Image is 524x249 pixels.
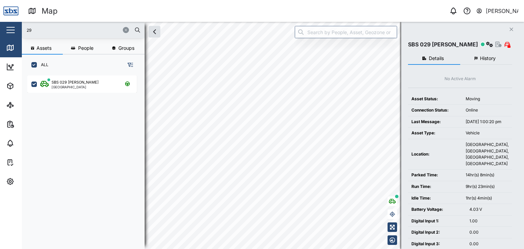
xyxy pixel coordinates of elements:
div: Battery Voltage: [411,206,463,213]
div: Map [18,44,33,52]
div: [GEOGRAPHIC_DATA], [GEOGRAPHIC_DATA], [GEOGRAPHIC_DATA], [GEOGRAPHIC_DATA] [466,142,509,167]
div: Assets [18,82,39,90]
div: Vehicle [466,130,509,136]
div: 1.00 [469,218,509,224]
div: Tasks [18,159,37,166]
div: Asset Type: [411,130,459,136]
canvas: Map [22,22,524,249]
label: ALL [37,62,48,68]
input: Search by People, Asset, Geozone or Place [295,26,397,38]
div: No Active Alarm [445,76,476,82]
div: Alarms [18,140,39,147]
div: [GEOGRAPHIC_DATA] [52,85,99,89]
div: [DATE] 1:00:20 pm [466,119,509,125]
div: 0.00 [469,229,509,236]
div: Idle Time: [411,195,459,202]
div: Digital Input 1: [411,218,463,224]
div: 9hr(s) 23min(s) [466,184,509,190]
div: Location: [411,151,459,158]
span: Details [429,56,444,61]
span: History [480,56,496,61]
input: Search assets or drivers [26,25,141,35]
div: Connection Status: [411,107,459,114]
div: Settings [18,178,42,185]
div: Asset Status: [411,96,459,102]
div: 1hr(s) 4min(s) [466,195,509,202]
div: Digital Input 2: [411,229,463,236]
div: Reports [18,120,41,128]
div: 14hr(s) 8min(s) [466,172,509,178]
div: Dashboard [18,63,48,71]
div: SBS 029 [PERSON_NAME] [408,40,478,49]
div: Online [466,107,509,114]
span: Assets [37,46,52,50]
div: Sites [18,101,34,109]
img: Main Logo [3,3,18,18]
div: Moving [466,96,509,102]
div: Run Time: [411,184,459,190]
div: grid [27,73,144,244]
div: Last Message: [411,119,459,125]
div: SBS 029 [PERSON_NAME] [52,79,99,85]
span: People [78,46,93,50]
div: [PERSON_NAME] [486,7,519,15]
div: Parked Time: [411,172,459,178]
div: 0.00 [469,241,509,247]
span: Groups [118,46,134,50]
div: Digital Input 3: [411,241,463,247]
div: 4.03 V [469,206,509,213]
div: Map [42,5,58,17]
button: [PERSON_NAME] [476,6,519,16]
